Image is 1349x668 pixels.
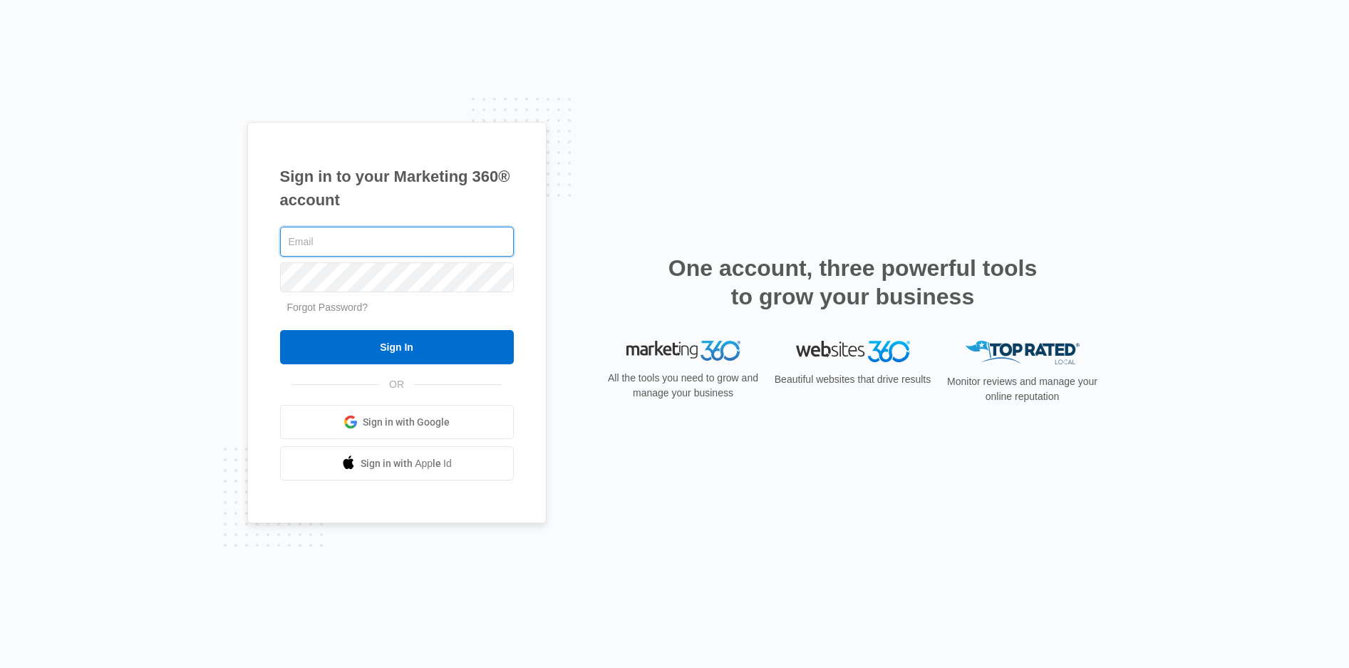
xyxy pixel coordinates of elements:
p: Monitor reviews and manage your online reputation [943,374,1102,404]
h2: One account, three powerful tools to grow your business [664,254,1042,311]
a: Forgot Password? [287,302,368,313]
img: Marketing 360 [626,341,740,361]
input: Sign In [280,330,514,364]
h1: Sign in to your Marketing 360® account [280,165,514,212]
input: Email [280,227,514,257]
span: Sign in with Google [363,415,450,430]
a: Sign in with Apple Id [280,446,514,481]
img: Websites 360 [796,341,910,361]
img: Top Rated Local [966,341,1080,364]
span: OR [379,377,414,392]
p: Beautiful websites that drive results [773,372,933,387]
p: All the tools you need to grow and manage your business [604,371,763,401]
a: Sign in with Google [280,405,514,439]
span: Sign in with Apple Id [361,456,452,471]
